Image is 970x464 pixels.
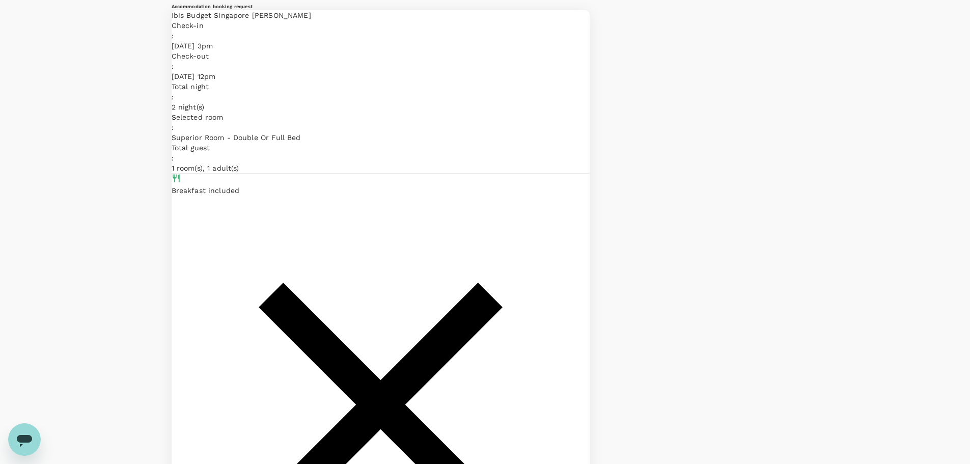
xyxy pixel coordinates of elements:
[172,52,209,60] span: Check-out
[172,41,590,51] p: [DATE] 3pm
[172,153,590,163] div: :
[172,102,590,112] p: 2 night(s)
[172,31,590,41] div: :
[172,132,590,143] p: Superior Room - Double Or Full Bed
[172,83,209,91] span: Total night
[172,144,210,152] span: Total guest
[172,185,590,196] div: Breakfast included
[172,71,590,81] p: [DATE] 12pm
[172,163,590,173] p: 1 room(s), 1 adult(s)
[172,10,590,20] p: Ibis Budget Singapore [PERSON_NAME]
[172,113,224,121] span: Selected room
[8,423,41,456] iframe: Button to launch messaging window
[172,92,590,102] div: :
[172,3,590,10] h6: Accommodation booking request
[172,21,204,30] span: Check-in
[172,61,590,71] div: :
[172,122,590,132] div: :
